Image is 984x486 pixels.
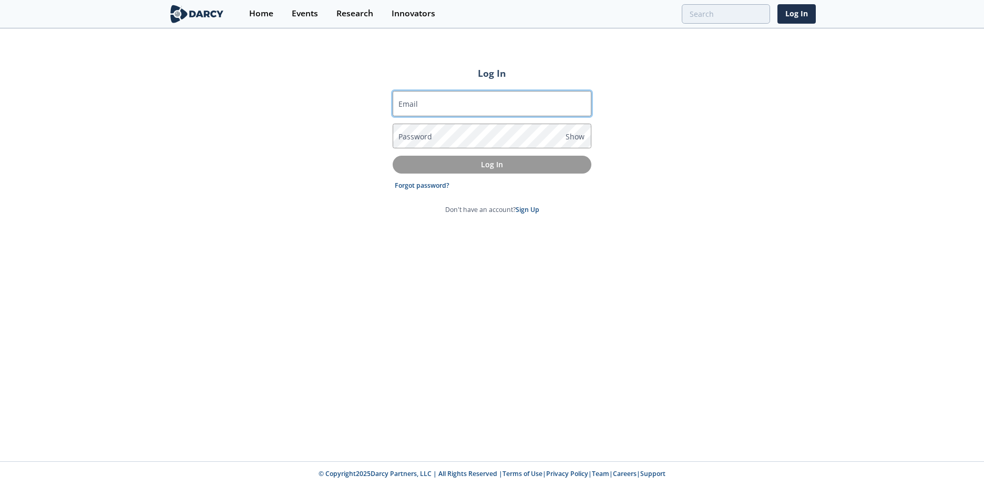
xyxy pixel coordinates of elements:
div: Research [336,9,373,18]
p: Log In [400,159,584,170]
span: Show [566,131,585,142]
a: Support [640,469,665,478]
div: Home [249,9,273,18]
label: Email [398,98,418,109]
button: Log In [393,156,591,173]
p: Don't have an account? [445,205,539,215]
div: Events [292,9,318,18]
a: Privacy Policy [546,469,588,478]
a: Forgot password? [395,181,449,190]
a: Team [592,469,609,478]
p: © Copyright 2025 Darcy Partners, LLC | All Rights Reserved | | | | | [103,469,881,479]
img: logo-wide.svg [168,5,225,23]
a: Sign Up [516,205,539,214]
a: Log In [777,4,816,24]
a: Terms of Use [503,469,542,478]
a: Careers [613,469,637,478]
div: Innovators [392,9,435,18]
h2: Log In [393,66,591,80]
label: Password [398,131,432,142]
input: Advanced Search [682,4,770,24]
